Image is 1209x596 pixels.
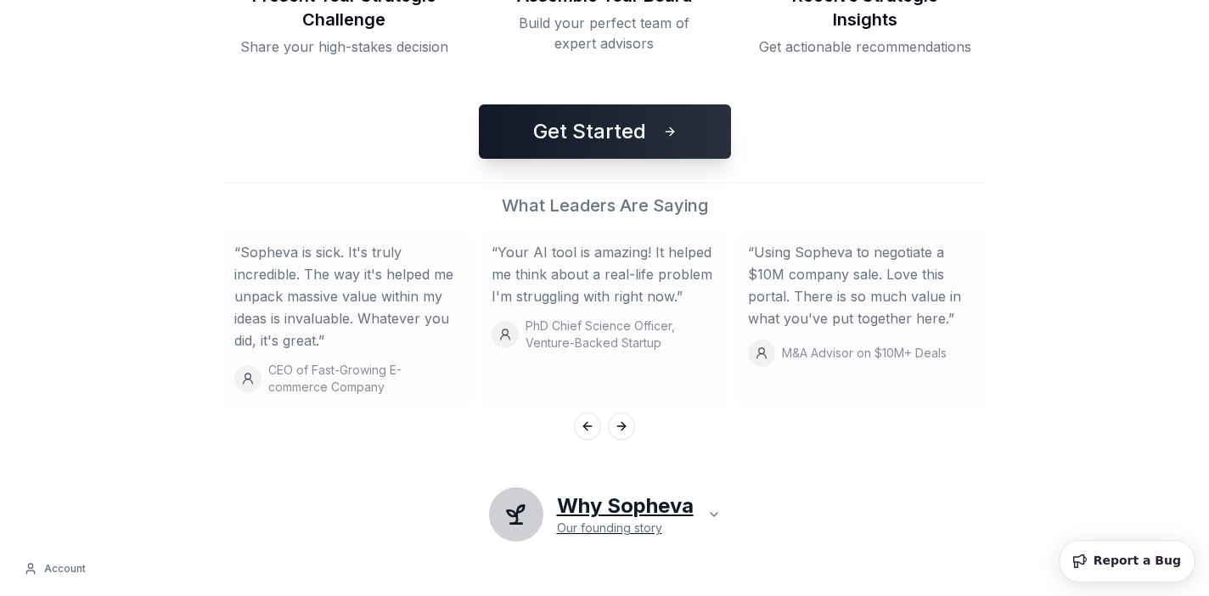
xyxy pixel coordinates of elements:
p: M&A Advisor on $10M+ Deals [782,345,947,362]
blockquote: “ Your AI tool is amazing! It helped me think about a real-life problem I'm struggling with right... [492,241,718,307]
button: Account [14,555,96,582]
span: Account [44,562,86,576]
blockquote: “ Sopheva is sick. It's truly incredible. The way it's helped me unpack massive value within my i... [234,241,461,351]
button: Get Started [479,104,731,159]
h2: Why Sopheva [557,492,694,520]
blockquote: “ Using Sopheva to negotiate a $10M company sale. Love this portal. There is so much value in wha... [748,241,975,329]
h2: What Leaders Are Saying [224,194,985,217]
p: PhD Chief Science Officer, Venture-Backed Startup [526,318,718,351]
p: CEO of Fast-Growing E-commerce Company [268,362,461,396]
button: Why SophevaOur founding story [489,481,721,555]
p: Share your high-stakes decision [240,37,448,57]
p: Build your perfect team of expert advisors [498,13,711,53]
p: Our founding story [557,520,694,537]
p: Get actionable recommendations [759,37,971,57]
